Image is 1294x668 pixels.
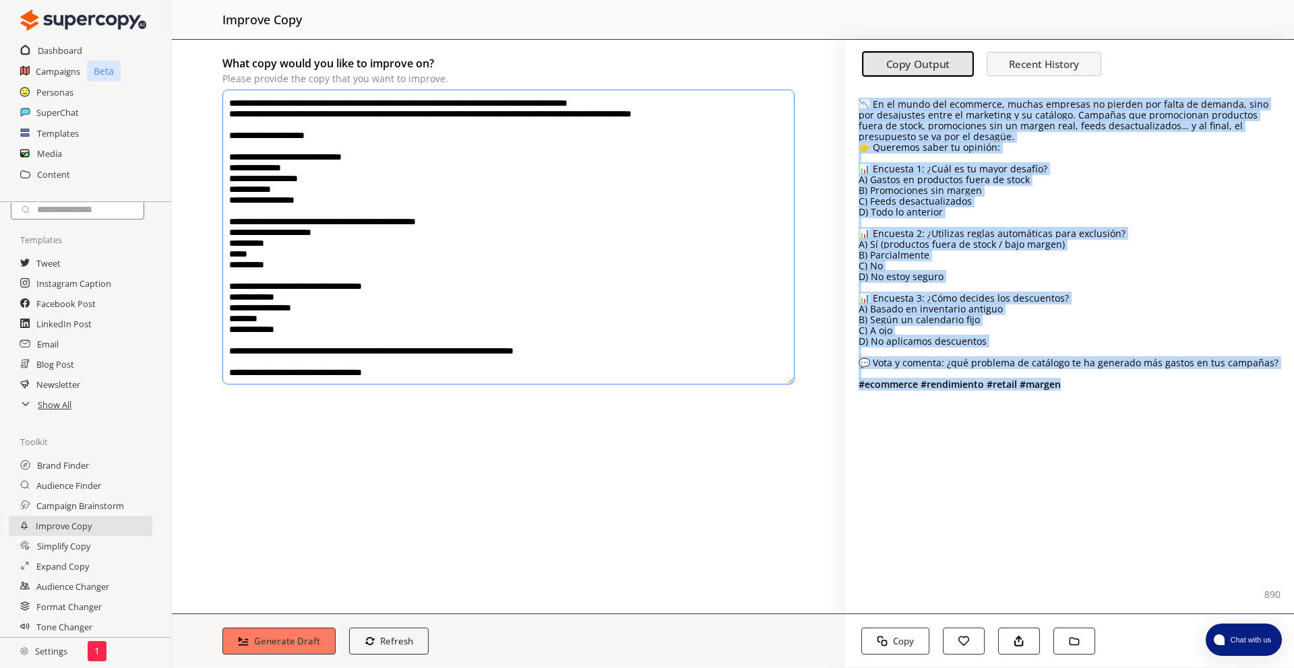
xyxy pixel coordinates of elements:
p: B) Promociones sin margen [859,185,1281,196]
p: Beta [87,61,121,81]
a: Simplify Copy [37,536,90,556]
p: 📊 Encuesta 3: ¿Cómo decides los descuentos? [859,293,1281,304]
a: Audience Changer [36,576,109,597]
button: Copy [861,628,929,655]
b: Recent History [1009,57,1079,71]
a: Audience Finder [36,475,101,496]
textarea: originalCopy-textarea [222,90,795,385]
a: Email [37,334,59,354]
a: Campaign Brainstorm [36,496,124,516]
a: Tweet [36,253,61,273]
a: Templates [37,123,79,143]
a: Instagram Caption [36,273,111,294]
p: Please provide the copy that you want to improve. [222,73,795,84]
a: Media [37,143,62,164]
p: D) Todo lo anterior [859,207,1281,218]
button: Copy Output [862,52,974,77]
button: atlas-launcher [1206,624,1282,656]
img: Close [20,7,146,34]
a: Facebook Post [36,294,96,314]
a: Improve Copy [36,516,92,536]
p: D) No estoy seguro [859,271,1281,282]
a: SuperChat [36,102,79,123]
button: Refresh [349,628,429,655]
button: Recent History [987,52,1101,76]
span: Chat with us [1225,634,1274,645]
a: Format Changer [36,597,102,617]
p: 📊 Encuesta 1: ¿Cuál es tu mayor desafío? [859,164,1281,174]
p: D) No aplicamos descuentos [859,336,1281,347]
a: Show All [38,395,71,415]
p: 890 [1264,589,1281,600]
a: Newsletter [36,374,80,395]
b: # ecommerce #rendimiento #retail #margen [859,378,1061,391]
p: 💬 Vota y comenta: ¿qué problema de catálogo te ha generado más gastos en tus campañas? [859,358,1281,368]
p: C) No [859,261,1281,271]
a: Dashboard [38,40,82,61]
a: Blog Post [36,354,74,374]
a: Tone Changer [36,617,92,637]
a: LinkedIn Post [36,314,92,334]
p: 1 [94,646,100,657]
p: B) Parcialmente [859,250,1281,261]
b: Copy Output [886,57,950,71]
b: Refresh [380,635,413,647]
a: Brand Finder [37,455,89,475]
p: C) Feeds desactualizados [859,196,1281,207]
b: Generate Draft [254,635,320,647]
p: C) A ojo [859,325,1281,336]
p: 👉 Queremos saber tu opinión: [859,142,1281,153]
h2: improve copy [222,7,302,32]
a: Expand Copy [36,556,89,576]
h2: What copy would you like to improve on? [222,53,795,73]
p: B) Según un calendario fijo [859,314,1281,325]
img: Close [20,647,28,655]
button: Generate Draft [222,628,336,655]
p: A) Basado en inventario antiguo [859,304,1281,314]
a: Content [37,164,70,185]
a: Campaigns [36,61,80,81]
p: A) Sí (productos fuera de stock / bajo margen) [859,239,1281,250]
a: Personas [36,82,73,102]
p: 📉 En el mundo del ecommerce, muchas empresas no pierden por falta de demanda, sino por desajustes... [859,99,1281,142]
p: A) Gastos en productos fuera de stock [859,174,1281,185]
b: Copy [893,635,914,647]
p: 📊 Encuesta 2: ¿Utilizas reglas automáticas para exclusión? [859,228,1281,239]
